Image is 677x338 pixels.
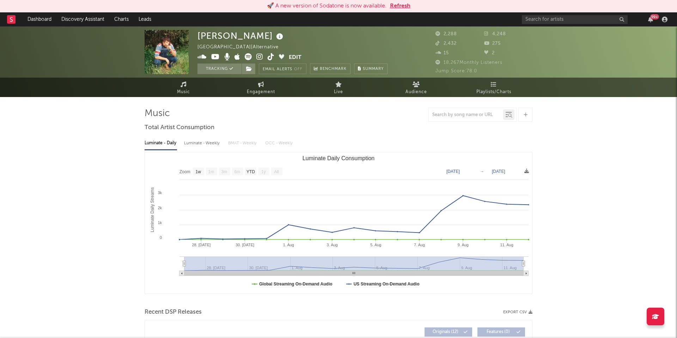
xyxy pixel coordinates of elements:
[425,327,472,337] button: Originals(12)
[197,30,285,42] div: [PERSON_NAME]
[477,327,525,337] button: Features(0)
[158,191,162,195] text: 3k
[179,169,190,174] text: Zoom
[158,206,162,210] text: 2k
[429,330,462,334] span: Originals ( 12 )
[145,308,202,316] span: Recent DSP Releases
[320,65,347,73] span: Benchmark
[246,169,255,174] text: YTD
[145,137,177,149] div: Luminate - Daily
[503,310,532,314] button: Export CSV
[480,169,484,174] text: →
[274,169,279,174] text: All
[160,235,162,240] text: 0
[283,243,294,247] text: 1. Aug
[236,243,254,247] text: 30. [DATE]
[247,88,275,96] span: Engagement
[648,17,653,22] button: 99+
[446,169,460,174] text: [DATE]
[363,67,384,71] span: Summary
[145,78,222,97] a: Music
[484,41,501,46] span: 275
[377,78,455,97] a: Audience
[294,67,303,71] em: Off
[435,69,477,73] span: Jump Score: 78.0
[429,112,503,118] input: Search by song name or URL
[300,78,377,97] a: Live
[134,12,156,26] a: Leads
[414,243,425,247] text: 7. Aug
[455,78,532,97] a: Playlists/Charts
[150,187,155,232] text: Luminate Daily Streams
[109,12,134,26] a: Charts
[261,169,266,174] text: 1y
[222,78,300,97] a: Engagement
[327,243,338,247] text: 3. Aug
[221,169,227,174] text: 3m
[435,41,457,46] span: 2,432
[208,169,214,174] text: 1m
[482,330,514,334] span: Features ( 0 )
[145,123,214,132] span: Total Artist Consumption
[405,88,427,96] span: Audience
[184,137,221,149] div: Luminate - Weekly
[310,64,350,74] a: Benchmark
[484,32,506,36] span: 4,248
[289,53,301,62] button: Edit
[435,32,457,36] span: 2,288
[196,169,201,174] text: 1w
[458,243,469,247] text: 9. Aug
[435,60,502,65] span: 18,267 Monthly Listeners
[484,51,495,55] span: 2
[476,88,511,96] span: Playlists/Charts
[354,282,420,286] text: US Streaming On-Demand Audio
[259,282,333,286] text: Global Streaming On-Demand Audio
[354,64,388,74] button: Summary
[390,2,410,10] button: Refresh
[158,221,162,225] text: 1k
[177,88,190,96] span: Music
[334,88,343,96] span: Live
[145,152,532,294] svg: Luminate Daily Consumption
[650,14,659,19] div: 99 +
[435,51,449,55] span: 15
[197,43,287,52] div: [GEOGRAPHIC_DATA] | Alternative
[492,169,505,174] text: [DATE]
[500,243,513,247] text: 11. Aug
[370,243,381,247] text: 5. Aug
[197,64,242,74] button: Tracking
[56,12,109,26] a: Discovery Assistant
[23,12,56,26] a: Dashboard
[303,155,375,161] text: Luminate Daily Consumption
[522,15,628,24] input: Search for artists
[192,243,211,247] text: 28. [DATE]
[259,64,306,74] button: Email AlertsOff
[267,2,386,10] div: 🚀 A new version of Sodatone is now available.
[234,169,240,174] text: 6m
